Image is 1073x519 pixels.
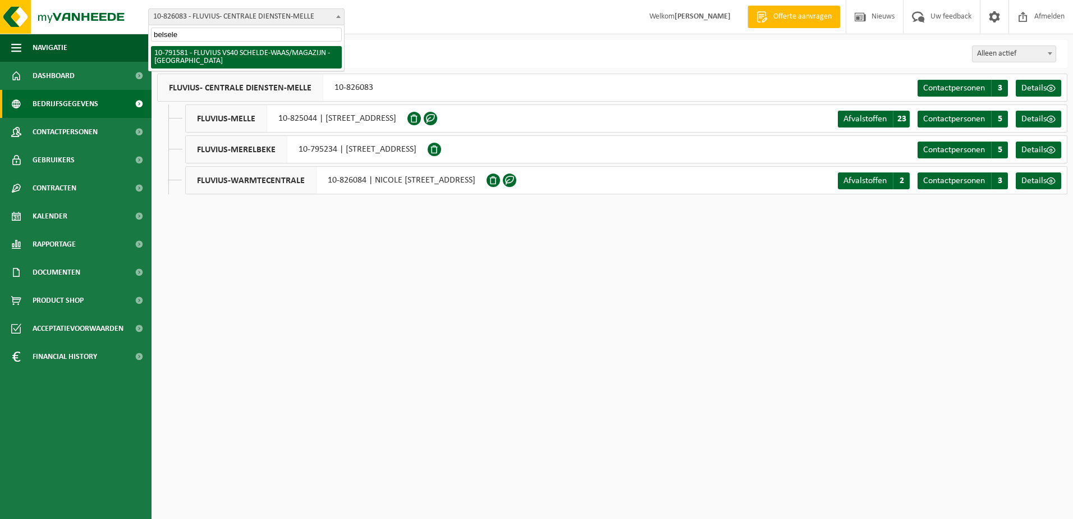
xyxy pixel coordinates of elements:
[748,6,840,28] a: Offerte aanvragen
[918,172,1008,189] a: Contactpersonen 3
[893,172,910,189] span: 2
[1021,84,1047,93] span: Details
[185,166,487,194] div: 10-826084 | NICOLE [STREET_ADDRESS]
[33,258,80,286] span: Documenten
[1021,176,1047,185] span: Details
[918,142,1008,158] a: Contactpersonen 5
[186,167,317,194] span: FLUVIUS-WARMTECENTRALE
[33,62,75,90] span: Dashboard
[1016,80,1061,97] a: Details
[838,111,910,128] a: Afvalstoffen 23
[923,84,985,93] span: Contactpersonen
[843,115,887,124] span: Afvalstoffen
[675,12,731,21] strong: [PERSON_NAME]
[185,104,407,133] div: 10-825044 | [STREET_ADDRESS]
[838,172,910,189] a: Afvalstoffen 2
[923,115,985,124] span: Contactpersonen
[991,142,1008,158] span: 5
[33,174,76,202] span: Contracten
[148,8,345,25] span: 10-826083 - FLUVIUS- CENTRALE DIENSTEN-MELLE
[186,136,287,163] span: FLUVIUS-MERELBEKE
[1016,111,1061,128] a: Details
[149,9,344,25] span: 10-826083 - FLUVIUS- CENTRALE DIENSTEN-MELLE
[186,105,267,132] span: FLUVIUS-MELLE
[33,315,123,343] span: Acceptatievoorwaarden
[923,176,985,185] span: Contactpersonen
[771,11,834,22] span: Offerte aanvragen
[33,90,98,118] span: Bedrijfsgegevens
[33,118,98,146] span: Contactpersonen
[991,172,1008,189] span: 3
[33,146,75,174] span: Gebruikers
[33,34,67,62] span: Navigatie
[1021,145,1047,154] span: Details
[1021,115,1047,124] span: Details
[1016,172,1061,189] a: Details
[991,111,1008,128] span: 5
[893,111,910,128] span: 23
[843,176,887,185] span: Afvalstoffen
[918,111,1008,128] a: Contactpersonen 5
[33,343,97,371] span: Financial History
[157,74,384,102] div: 10-826083
[918,80,1008,97] a: Contactpersonen 3
[33,286,84,315] span: Product Shop
[991,80,1008,97] span: 3
[973,46,1056,62] span: Alleen actief
[185,135,428,163] div: 10-795234 | [STREET_ADDRESS]
[972,45,1056,62] span: Alleen actief
[33,202,67,230] span: Kalender
[158,74,323,101] span: FLUVIUS- CENTRALE DIENSTEN-MELLE
[923,145,985,154] span: Contactpersonen
[151,46,342,69] li: 10-791581 - FLUVIUS VS40 SCHELDE-WAAS/MAGAZIJN - [GEOGRAPHIC_DATA]
[33,230,76,258] span: Rapportage
[1016,142,1061,158] a: Details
